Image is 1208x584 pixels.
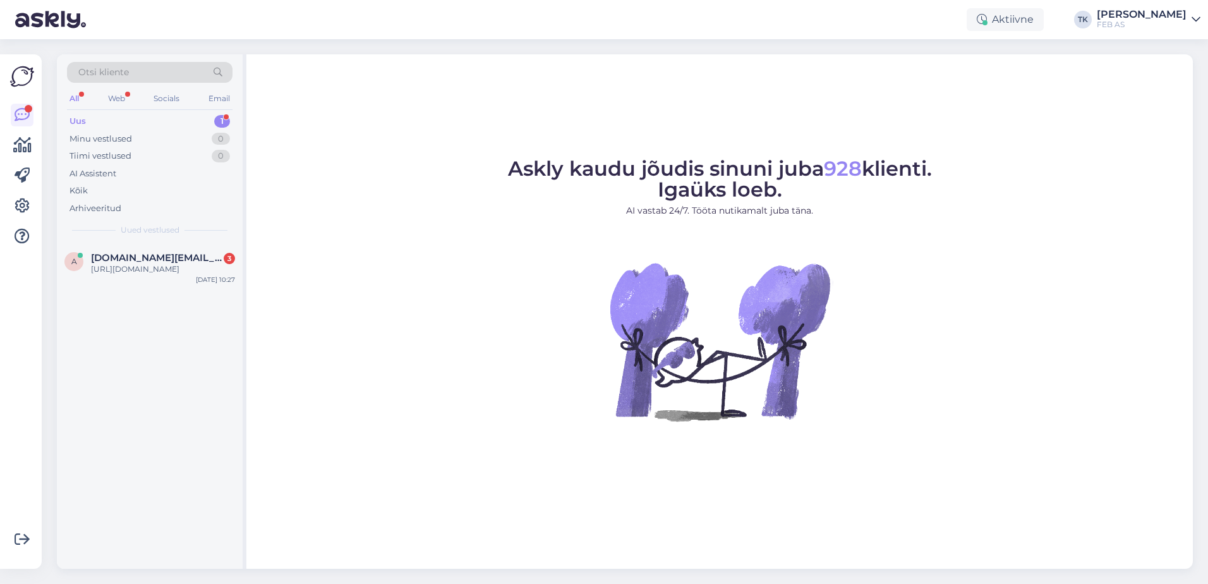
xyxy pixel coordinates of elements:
[78,66,129,79] span: Otsi kliente
[196,275,235,284] div: [DATE] 10:27
[151,90,182,107] div: Socials
[91,264,235,275] div: [URL][DOMAIN_NAME]
[10,64,34,88] img: Askly Logo
[212,150,230,162] div: 0
[1097,20,1187,30] div: FEB AS
[967,8,1044,31] div: Aktiivne
[1097,9,1200,30] a: [PERSON_NAME]FEB AS
[71,257,77,266] span: a
[121,224,179,236] span: Uued vestlused
[212,133,230,145] div: 0
[1097,9,1187,20] div: [PERSON_NAME]
[606,228,833,455] img: No Chat active
[67,90,82,107] div: All
[1074,11,1092,28] div: TK
[69,150,131,162] div: Tiimi vestlused
[69,133,132,145] div: Minu vestlused
[106,90,128,107] div: Web
[214,115,230,128] div: 1
[69,202,121,215] div: Arhiveeritud
[508,156,932,202] span: Askly kaudu jõudis sinuni juba klienti. Igaüks loeb.
[224,253,235,264] div: 3
[69,115,86,128] div: Uus
[69,185,88,197] div: Kõik
[508,204,932,217] p: AI vastab 24/7. Tööta nutikamalt juba täna.
[206,90,233,107] div: Email
[824,156,862,181] span: 928
[91,252,222,264] span: anastasia.ivaskova.uk@gmail.com
[69,167,116,180] div: AI Assistent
